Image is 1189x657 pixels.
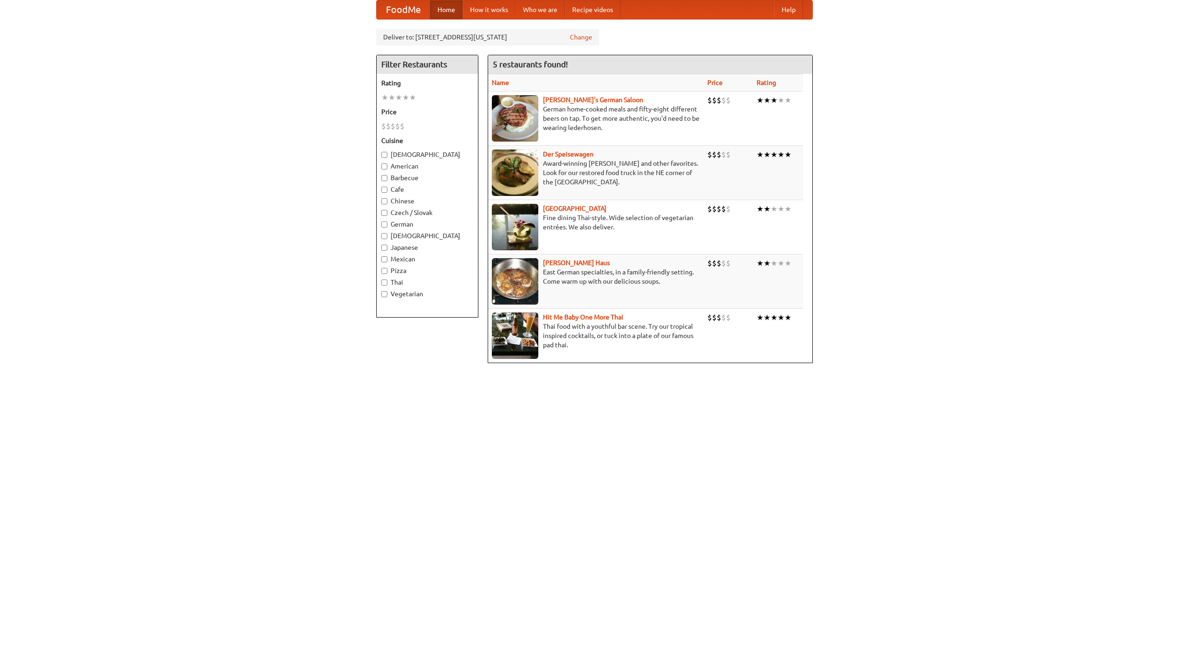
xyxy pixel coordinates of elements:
li: ★ [757,150,764,160]
li: $ [726,150,731,160]
label: Pizza [381,266,473,275]
input: Czech / Slovak [381,210,387,216]
li: $ [717,312,721,323]
input: Cafe [381,187,387,193]
a: Price [707,79,723,86]
input: [DEMOGRAPHIC_DATA] [381,233,387,239]
li: $ [712,95,717,105]
li: ★ [771,150,777,160]
li: ★ [771,258,777,268]
label: [DEMOGRAPHIC_DATA] [381,150,473,159]
li: $ [712,150,717,160]
li: $ [717,204,721,214]
li: ★ [784,312,791,323]
h4: Filter Restaurants [377,55,478,74]
li: ★ [777,258,784,268]
li: $ [717,258,721,268]
input: Barbecue [381,175,387,181]
li: ★ [764,312,771,323]
li: $ [707,312,712,323]
a: How it works [463,0,516,19]
p: Fine dining Thai-style. Wide selection of vegetarian entrées. We also deliver. [492,213,700,232]
li: $ [726,258,731,268]
li: $ [721,312,726,323]
p: Award-winning [PERSON_NAME] and other favorites. Look for our restored food truck in the NE corne... [492,159,700,187]
label: Mexican [381,254,473,264]
input: Japanese [381,245,387,251]
p: East German specialties, in a family-friendly setting. Come warm up with our delicious soups. [492,267,700,286]
li: ★ [777,95,784,105]
input: Vegetarian [381,291,387,297]
li: ★ [757,204,764,214]
li: ★ [764,150,771,160]
img: esthers.jpg [492,95,538,142]
a: Who we are [516,0,565,19]
a: Hit Me Baby One More Thai [543,313,623,321]
h5: Price [381,107,473,117]
a: FoodMe [377,0,430,19]
li: $ [707,258,712,268]
a: Der Speisewagen [543,150,594,158]
li: ★ [757,312,764,323]
h5: Rating [381,78,473,88]
li: $ [395,121,400,131]
li: ★ [757,258,764,268]
li: ★ [777,150,784,160]
li: $ [391,121,395,131]
li: $ [386,121,391,131]
li: ★ [771,204,777,214]
img: kohlhaus.jpg [492,258,538,305]
label: Vegetarian [381,289,473,299]
li: ★ [771,312,777,323]
input: [DEMOGRAPHIC_DATA] [381,152,387,158]
div: Deliver to: [STREET_ADDRESS][US_STATE] [376,29,599,46]
label: Cafe [381,185,473,194]
li: $ [381,121,386,131]
a: Change [570,33,592,42]
img: speisewagen.jpg [492,150,538,196]
li: ★ [388,92,395,103]
li: $ [712,258,717,268]
li: $ [717,95,721,105]
label: American [381,162,473,171]
li: $ [712,312,717,323]
p: German home-cooked meals and fifty-eight different beers on tap. To get more authentic, you'd nee... [492,104,700,132]
input: Pizza [381,268,387,274]
li: ★ [777,204,784,214]
li: $ [726,95,731,105]
li: $ [721,204,726,214]
li: $ [726,312,731,323]
li: ★ [784,258,791,268]
li: ★ [764,204,771,214]
label: Czech / Slovak [381,208,473,217]
li: $ [721,95,726,105]
input: Thai [381,280,387,286]
a: Name [492,79,509,86]
li: $ [726,204,731,214]
a: Rating [757,79,776,86]
p: Thai food with a youthful bar scene. Try our tropical inspired cocktails, or tuck into a plate of... [492,322,700,350]
input: Mexican [381,256,387,262]
li: ★ [784,150,791,160]
li: ★ [757,95,764,105]
li: ★ [764,95,771,105]
label: Japanese [381,243,473,252]
li: $ [707,150,712,160]
li: ★ [764,258,771,268]
label: Barbecue [381,173,473,182]
li: ★ [784,204,791,214]
a: [GEOGRAPHIC_DATA] [543,205,607,212]
a: [PERSON_NAME]'s German Saloon [543,96,643,104]
a: [PERSON_NAME] Haus [543,259,610,267]
li: $ [400,121,405,131]
img: babythai.jpg [492,312,538,359]
li: ★ [771,95,777,105]
a: Help [774,0,803,19]
input: Chinese [381,198,387,204]
label: Chinese [381,196,473,206]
